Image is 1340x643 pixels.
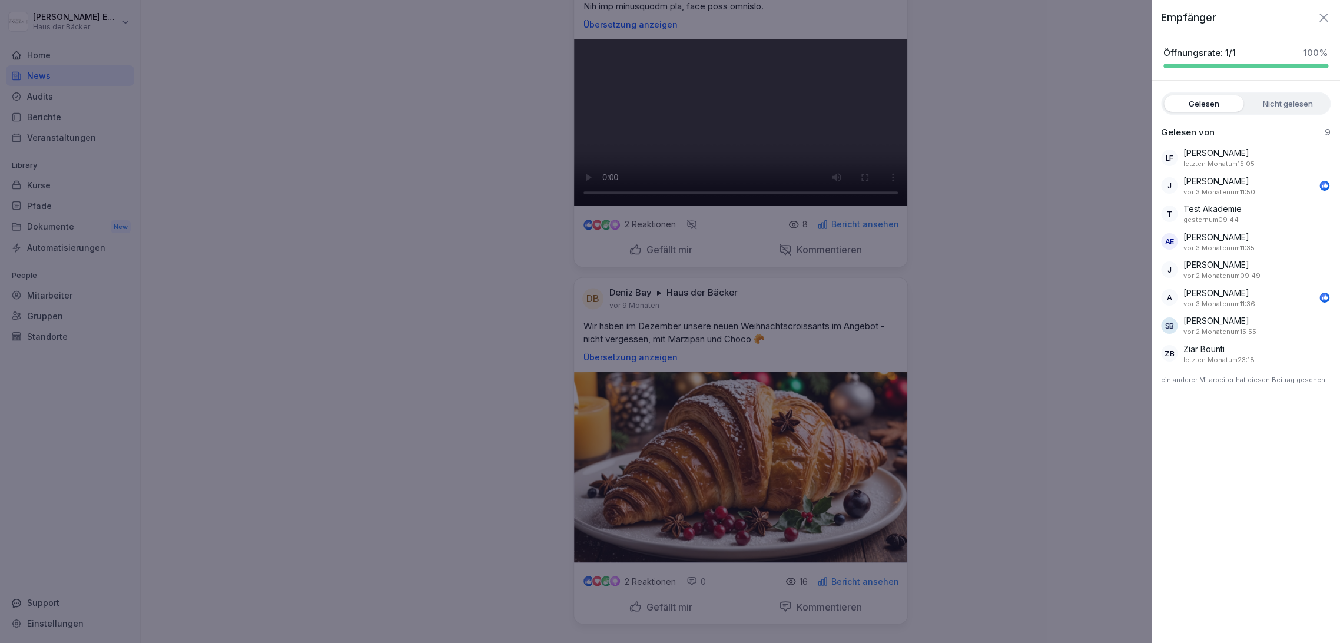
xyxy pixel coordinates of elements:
[1164,95,1243,112] label: Gelesen
[1161,370,1331,389] p: ein anderer Mitarbeiter hat diesen Beitrag gesehen
[1183,299,1255,309] p: 13. Juni 2025 um 11:36
[1163,47,1236,59] p: Öffnungsrate: 1/1
[1183,355,1255,365] p: 13. August 2025 um 23:18
[1303,47,1328,59] p: 100 %
[1183,314,1249,327] p: [PERSON_NAME]
[1183,203,1242,215] p: Test Akademie
[1183,287,1249,299] p: [PERSON_NAME]
[1161,289,1178,306] div: A
[1161,150,1178,166] div: LF
[1183,327,1256,337] p: 15. Juli 2025 um 15:55
[1161,177,1178,194] div: J
[1183,271,1261,281] p: 11. Juli 2025 um 09:49
[1248,95,1328,112] label: Nicht gelesen
[1183,231,1249,243] p: [PERSON_NAME]
[1161,206,1178,222] div: T
[1161,233,1178,250] div: AE
[1320,181,1329,190] img: like
[1183,343,1225,355] p: Ziar Bounti
[1183,258,1249,271] p: [PERSON_NAME]
[1325,127,1331,138] p: 9
[1161,127,1215,138] p: Gelesen von
[1161,317,1178,334] div: SB
[1183,147,1249,159] p: [PERSON_NAME]
[1161,345,1178,362] div: ZB
[1183,159,1255,169] p: 6. August 2025 um 15:05
[1161,261,1178,278] div: J
[1183,243,1255,253] p: 13. Juni 2025 um 11:35
[1183,175,1249,187] p: [PERSON_NAME]
[1183,215,1239,225] p: 2. September 2025 um 09:44
[1183,187,1255,197] p: 13. Juni 2025 um 11:50
[1161,9,1216,25] p: Empfänger
[1320,293,1329,302] img: like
